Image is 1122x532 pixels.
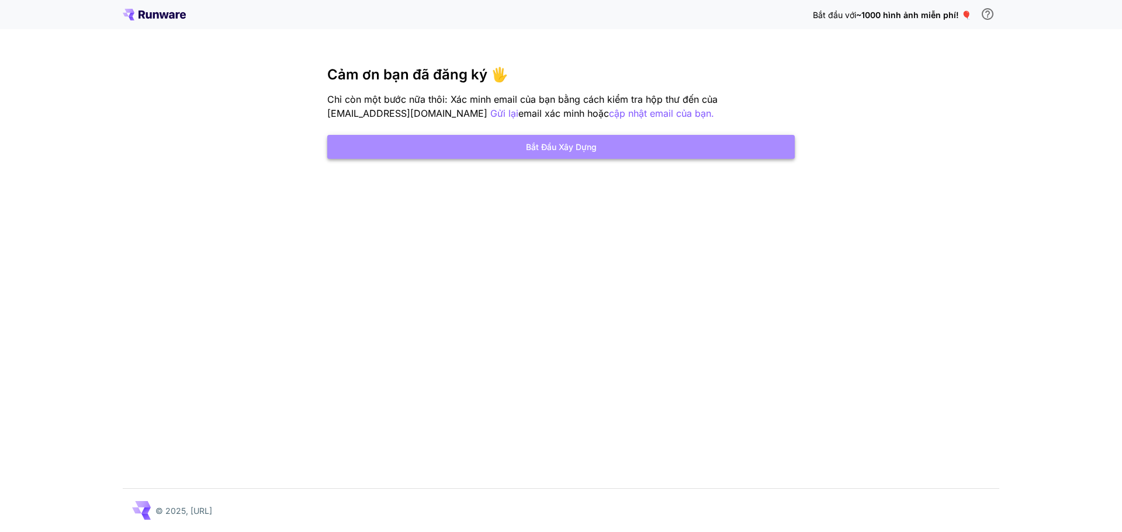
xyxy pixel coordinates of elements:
[327,135,795,159] button: Bắt đầu xây dựng
[609,107,714,119] font: cập nhật email của bạn.
[526,142,597,152] font: Bắt đầu xây dựng
[976,2,999,26] button: Để đủ điều kiện nhận tín dụng miễn phí, bạn cần đăng ký bằng địa chỉ email doanh nghiệp và nhấp v...
[490,107,518,119] font: Gửi lại
[609,106,714,121] button: cập nhật email của bạn.
[518,107,609,119] font: email xác minh hoặc
[813,10,856,20] font: Bắt đầu với
[327,66,508,83] font: Cảm ơn bạn đã đăng ký 🖐️
[155,506,212,516] font: © 2025, [URL]
[327,107,487,119] font: [EMAIL_ADDRESS][DOMAIN_NAME]
[327,93,718,105] font: Chỉ còn một bước nữa thôi: Xác minh email của bạn bằng cách kiểm tra hộp thư đến của
[490,106,518,121] button: Gửi lại
[856,10,971,20] font: ~1000 hình ảnh miễn phí! 🎈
